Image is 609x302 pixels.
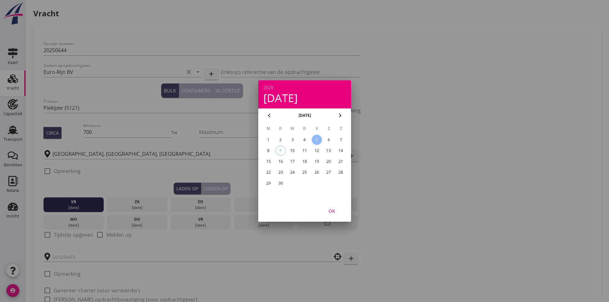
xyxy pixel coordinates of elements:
button: 21 [336,156,346,167]
div: [DATE] [263,92,346,103]
th: M [263,123,274,134]
button: [DATE] [296,111,313,120]
button: 30 [275,178,285,188]
button: 10 [287,146,298,156]
th: D [275,123,286,134]
button: 24 [287,167,298,178]
th: Z [335,123,347,134]
button: 9 [275,146,285,156]
button: 28 [336,167,346,178]
button: 26 [311,167,322,178]
button: 2 [275,135,285,145]
button: 8 [263,146,273,156]
button: 23 [275,167,285,178]
button: 15 [263,156,273,167]
button: 3 [287,135,298,145]
th: Z [323,123,334,134]
button: 27 [324,167,334,178]
button: 11 [299,146,309,156]
button: 6 [324,135,334,145]
i: chevron_left [265,112,273,119]
button: 5 [311,135,322,145]
button: OK [318,205,346,217]
button: 19 [311,156,322,167]
button: 17 [287,156,298,167]
button: 18 [299,156,309,167]
th: V [311,123,322,134]
button: 29 [263,178,273,188]
th: D [299,123,310,134]
button: 12 [311,146,322,156]
button: 22 [263,167,273,178]
i: chevron_right [336,112,344,119]
button: 20 [324,156,334,167]
button: 14 [336,146,346,156]
button: 13 [324,146,334,156]
button: 4 [299,135,309,145]
button: 7 [336,135,346,145]
button: 16 [275,156,285,167]
div: 2025 [263,85,346,90]
button: 1 [263,135,273,145]
button: 25 [299,167,309,178]
div: 9 [276,146,285,155]
th: W [287,123,298,134]
div: OK [323,208,341,214]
